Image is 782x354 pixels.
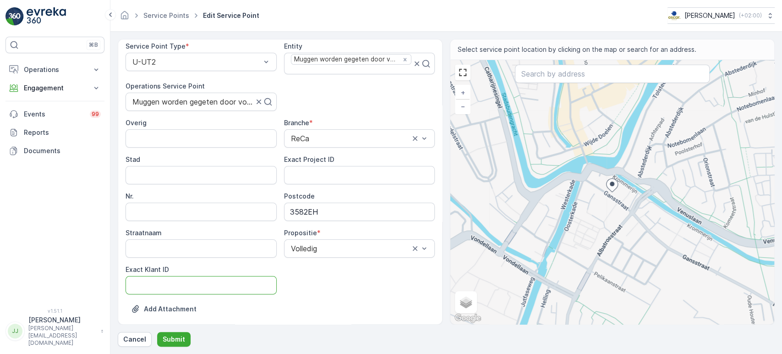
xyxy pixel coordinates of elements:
[126,119,147,127] label: Overig
[157,332,191,347] button: Submit
[27,7,66,26] img: logo_light-DOdMpM7g.png
[24,65,86,74] p: Operations
[120,14,130,22] a: Homepage
[5,142,104,160] a: Documents
[126,82,205,90] label: Operations Service Point
[5,61,104,79] button: Operations
[5,308,104,314] span: v 1.51.1
[144,304,197,314] p: Add Attachment
[5,123,104,142] a: Reports
[123,335,146,344] p: Cancel
[284,42,302,50] label: Entity
[8,324,22,338] div: JJ
[24,128,101,137] p: Reports
[24,110,84,119] p: Events
[739,12,762,19] p: ( +02:00 )
[461,102,465,110] span: −
[284,155,334,163] label: Exact Project ID
[126,155,140,163] label: Stad
[89,41,98,49] p: ⌘B
[667,11,681,21] img: basis-logo_rgb2x.png
[24,83,86,93] p: Engagement
[118,332,152,347] button: Cancel
[667,7,775,24] button: [PERSON_NAME](+02:00)
[456,100,470,113] a: Zoom Out
[284,229,317,237] label: Propositie
[456,86,470,100] a: Zoom In
[126,42,186,50] label: Service Point Type
[24,146,101,155] p: Documents
[5,79,104,97] button: Engagement
[92,111,99,118] p: 99
[515,65,709,83] input: Search by address
[458,45,696,54] span: Select service point location by clicking on the map or search for an address.
[201,11,261,20] span: Edit Service Point
[453,312,483,324] img: Google
[684,11,735,20] p: [PERSON_NAME]
[28,315,96,325] p: [PERSON_NAME]
[126,192,134,200] label: Nr.
[456,66,470,79] a: View Fullscreen
[461,88,465,96] span: +
[5,315,104,347] button: JJ[PERSON_NAME][PERSON_NAME][EMAIL_ADDRESS][DOMAIN_NAME]
[453,312,483,324] a: Open this area in Google Maps (opens a new window)
[163,335,185,344] p: Submit
[284,192,315,200] label: Postcode
[28,325,96,347] p: [PERSON_NAME][EMAIL_ADDRESS][DOMAIN_NAME]
[126,302,202,316] button: Upload File
[126,229,162,237] label: Straatnaam
[456,292,476,312] a: Layers
[143,11,189,19] a: Service Points
[5,105,104,123] a: Events99
[400,55,410,64] div: Remove Muggen worden gegeten door vogels
[284,119,309,127] label: Branche
[126,265,169,273] label: Exact Klant ID
[291,55,399,64] div: Muggen worden gegeten door vogels
[5,7,24,26] img: logo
